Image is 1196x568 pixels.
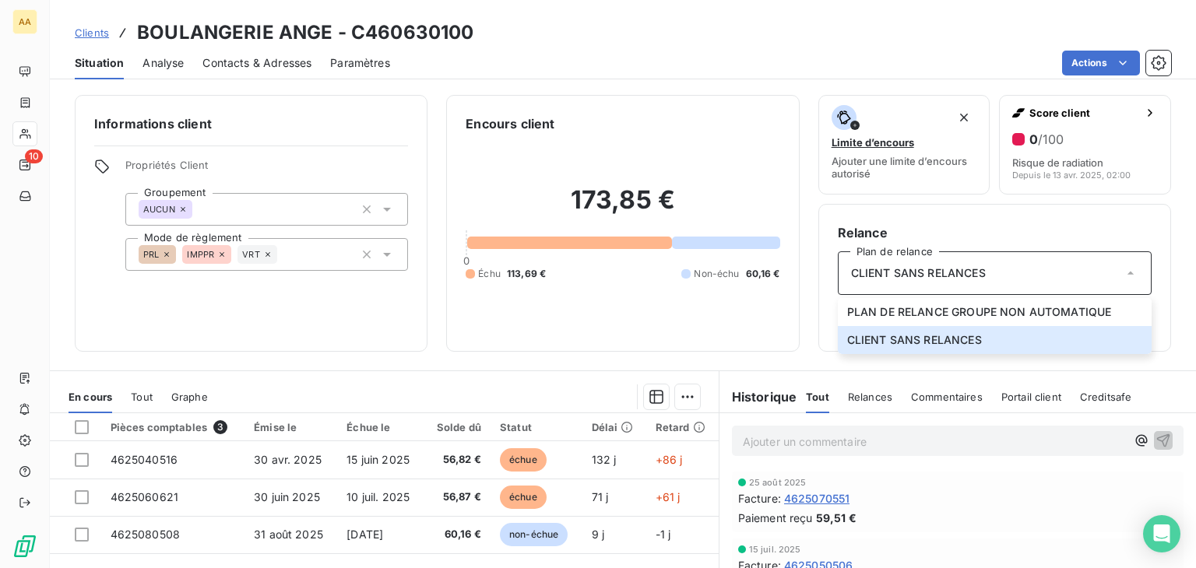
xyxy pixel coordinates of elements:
[592,528,604,541] span: 9 j
[346,453,410,466] span: 15 juin 2025
[656,453,683,466] span: +86 j
[847,332,982,348] span: CLIENT SANS RELANCES
[478,267,501,281] span: Échu
[433,421,481,433] div: Solde dû
[592,453,617,466] span: 132 j
[111,490,179,503] span: 4625060621
[463,254,470,267] span: 0
[1012,156,1103,169] span: Risque de radiation
[816,510,857,526] span: 59,51 €
[137,19,473,47] h3: BOULANGERIE ANGE - C460630100
[277,247,290,261] input: Ajouter une valeur
[1143,515,1180,552] div: Open Intercom Messenger
[171,391,208,403] span: Graphe
[346,490,410,503] span: 10 juil. 2025
[507,267,546,281] span: 113,69 €
[242,250,259,259] span: VRT
[911,391,983,403] span: Commentaires
[125,159,408,181] span: Propriétés Client
[75,55,124,71] span: Situation
[12,9,37,34] div: AA
[592,421,637,433] div: Délai
[784,490,850,507] span: 4625070551
[749,545,801,554] span: 15 juil. 2025
[592,490,609,503] span: 71 j
[1029,107,1138,119] span: Score client
[466,184,779,231] h2: 173,85 €
[254,528,323,541] span: 31 août 2025
[832,136,914,149] span: Limite d’encours
[111,528,181,541] span: 4625080508
[851,265,986,281] span: CLIENT SANS RELANCES
[254,453,322,466] span: 30 avr. 2025
[999,95,1171,195] button: Score client0/100Risque de radiationDepuis le 13 avr. 2025, 02:00
[25,149,43,163] span: 10
[818,95,990,195] button: Limite d’encoursAjouter une limite d’encours autorisé
[111,420,236,434] div: Pièces comptables
[1080,391,1132,403] span: Creditsafe
[656,421,709,433] div: Retard
[500,448,547,472] span: échue
[1062,51,1140,75] button: Actions
[749,478,807,487] span: 25 août 2025
[75,26,109,39] span: Clients
[1029,131,1064,147] h6: 0
[719,387,797,406] h6: Historique
[94,114,408,133] h6: Informations client
[1001,391,1061,403] span: Portail client
[346,528,383,541] span: [DATE]
[433,452,481,468] span: 56,82 €
[142,55,184,71] span: Analyse
[254,490,320,503] span: 30 juin 2025
[466,114,554,133] h6: Encours client
[847,304,1112,320] span: PLAN DE RELANCE GROUPE NON AUTOMATIQUE
[433,489,481,505] span: 56,87 €
[254,421,328,433] div: Émise le
[1012,170,1131,180] span: Depuis le 13 avr. 2025, 02:00
[346,421,414,433] div: Échue le
[187,250,214,259] span: IMPPR
[500,421,573,433] div: Statut
[656,528,671,541] span: -1 j
[500,486,547,509] span: échue
[806,391,829,403] span: Tout
[143,250,159,259] span: PRL
[433,527,481,542] span: 60,16 €
[832,155,977,180] span: Ajouter une limite d’encours autorisé
[738,510,813,526] span: Paiement reçu
[848,391,892,403] span: Relances
[202,55,311,71] span: Contacts & Adresses
[131,391,153,403] span: Tout
[500,523,568,546] span: non-échue
[1038,131,1064,147] span: /100
[75,25,109,40] a: Clients
[192,202,205,216] input: Ajouter une valeur
[111,453,178,466] span: 4625040516
[694,267,739,281] span: Non-échu
[143,205,175,214] span: AUCUN
[12,534,37,559] img: Logo LeanPay
[213,420,227,434] span: 3
[330,55,390,71] span: Paramètres
[69,391,112,403] span: En cours
[738,490,781,507] span: Facture :
[746,267,780,281] span: 60,16 €
[838,223,1152,242] h6: Relance
[656,490,681,503] span: +61 j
